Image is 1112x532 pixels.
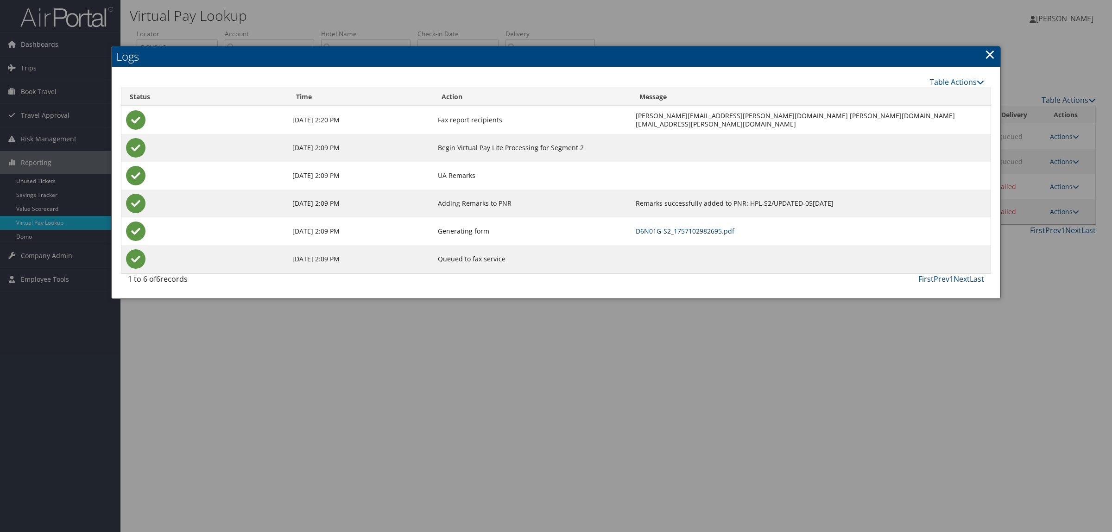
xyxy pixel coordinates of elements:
[128,273,332,289] div: 1 to 6 of records
[112,46,1000,67] h2: Logs
[288,217,433,245] td: [DATE] 2:09 PM
[433,106,631,134] td: Fax report recipients
[631,106,991,134] td: [PERSON_NAME][EMAIL_ADDRESS][PERSON_NAME][DOMAIN_NAME] [PERSON_NAME][DOMAIN_NAME][EMAIL_ADDRESS][...
[288,190,433,217] td: [DATE] 2:09 PM
[949,274,954,284] a: 1
[288,134,433,162] td: [DATE] 2:09 PM
[631,88,991,106] th: Message: activate to sort column ascending
[985,45,995,63] a: Close
[156,274,160,284] span: 6
[433,217,631,245] td: Generating form
[930,77,984,87] a: Table Actions
[636,227,734,235] a: D6N01G-S2_1757102982695.pdf
[288,162,433,190] td: [DATE] 2:09 PM
[288,88,433,106] th: Time: activate to sort column ascending
[433,134,631,162] td: Begin Virtual Pay Lite Processing for Segment 2
[288,245,433,273] td: [DATE] 2:09 PM
[433,88,631,106] th: Action: activate to sort column ascending
[918,274,934,284] a: First
[288,106,433,134] td: [DATE] 2:20 PM
[121,88,288,106] th: Status: activate to sort column ascending
[433,245,631,273] td: Queued to fax service
[970,274,984,284] a: Last
[433,162,631,190] td: UA Remarks
[433,190,631,217] td: Adding Remarks to PNR
[934,274,949,284] a: Prev
[954,274,970,284] a: Next
[631,190,991,217] td: Remarks successfully added to PNR: HPL-S2/UPDATED-05[DATE]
